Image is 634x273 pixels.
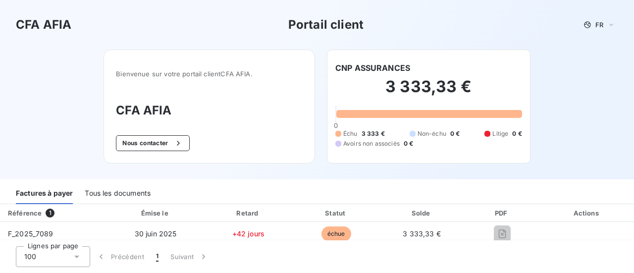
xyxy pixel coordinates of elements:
span: 3 333,33 € [403,229,441,238]
span: F_2025_7089 [8,229,53,238]
span: 0 € [512,129,522,138]
div: Solde [381,208,462,218]
span: 0 [334,121,338,129]
div: Retard [206,208,291,218]
div: PDF [466,208,538,218]
button: 1 [150,246,164,267]
span: échue [321,226,351,241]
button: Précédent [90,246,150,267]
h3: CFA AFIA [16,16,71,34]
span: 0 € [404,139,413,148]
span: 3 333 € [362,129,385,138]
span: Bienvenue sur votre portail client CFA AFIA . [116,70,303,78]
div: Statut [295,208,377,218]
div: Référence [8,209,42,217]
span: Avoirs non associés [343,139,400,148]
div: Tous les documents [85,183,151,204]
span: FR [595,21,603,29]
div: Émise le [109,208,202,218]
div: Actions [542,208,632,218]
span: 0 € [450,129,460,138]
div: Factures à payer [16,183,73,204]
button: Nous contacter [116,135,189,151]
span: Échu [343,129,358,138]
h6: CNP ASSURANCES [335,62,410,74]
span: Non-échu [418,129,446,138]
h3: CFA AFIA [116,102,303,119]
span: 1 [46,209,54,218]
span: Litige [492,129,508,138]
button: Suivant [164,246,214,267]
span: 30 juin 2025 [135,229,177,238]
span: 1 [156,252,158,262]
span: 100 [24,252,36,262]
span: +42 jours [232,229,264,238]
h2: 3 333,33 € [335,77,522,107]
h3: Portail client [288,16,364,34]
